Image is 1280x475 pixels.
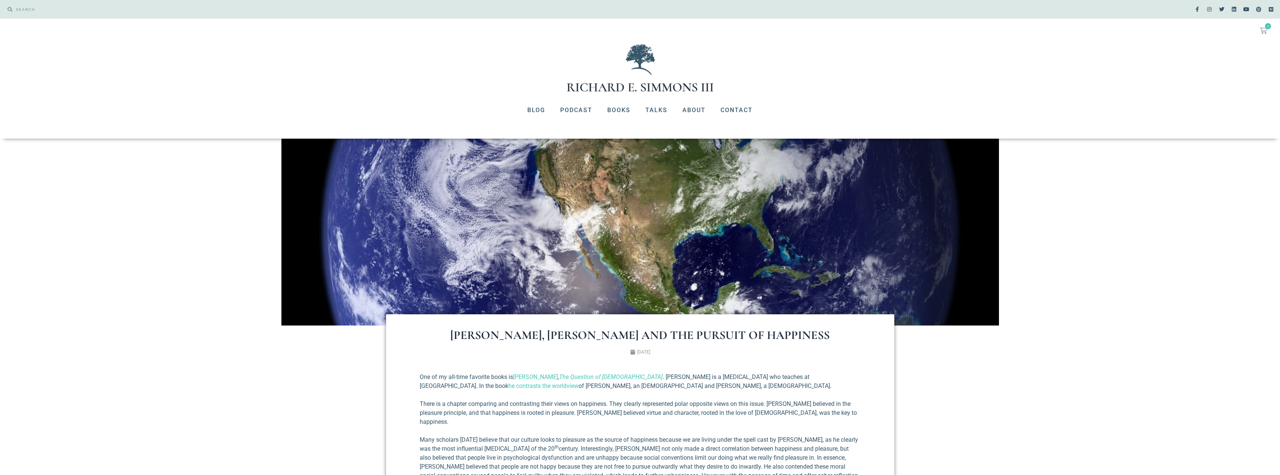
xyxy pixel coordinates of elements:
input: SEARCH [12,4,636,15]
p: One of my all-time favorite books is , . [PERSON_NAME] is a [MEDICAL_DATA] who teaches at [GEOGRA... [420,373,861,391]
a: Talks [638,101,675,120]
a: Contact [713,101,760,120]
a: [DATE] [630,349,650,355]
a: The Question of [DEMOGRAPHIC_DATA] [559,373,663,380]
span: 0 [1265,23,1271,29]
p: There is a chapter comparing and contrasting their views on happiness. They clearly represented p... [420,400,861,426]
h1: [PERSON_NAME], [PERSON_NAME] and the Pursuit of Happiness [416,329,864,341]
a: Podcast [553,101,600,120]
a: Blog [520,101,553,120]
a: 0 [1251,22,1276,39]
a: Books [600,101,638,120]
time: [DATE] [637,349,650,355]
a: [PERSON_NAME] [513,373,558,380]
sup: th [555,444,559,450]
a: he contrasts the worldview [508,382,579,389]
a: About [675,101,713,120]
img: earth-global-globe-87651 [281,139,999,326]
